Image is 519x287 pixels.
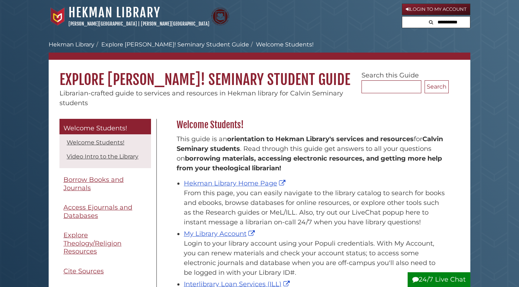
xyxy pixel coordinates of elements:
span: Cite Sources [63,267,104,275]
a: Welcome Students! [67,139,124,146]
img: Calvin University [49,8,67,26]
img: Calvin Theological Seminary [211,8,229,26]
i: Search [429,20,433,24]
a: [PERSON_NAME][GEOGRAPHIC_DATA] [141,21,209,27]
span: Explore Theology/Religion Resources [63,231,121,255]
strong: Calvin Seminary students [177,135,443,153]
span: | [138,21,140,27]
span: Librarian-crafted guide to services and resources in Hekman library for Calvin Seminary students [59,89,343,107]
b: borrowing materials, accessing electronic resources, and getting more help from your theological ... [177,154,442,172]
a: [PERSON_NAME][GEOGRAPHIC_DATA] [68,21,137,27]
a: Hekman Library [49,41,94,48]
a: Welcome Students! [59,119,151,135]
h2: Welcome Students! [173,119,449,131]
a: Borrow Books and Journals [59,172,151,196]
span: Access Ejournals and Databases [63,203,132,220]
a: My Library Account [184,230,257,238]
a: Explore [PERSON_NAME]! Seminary Student Guide [101,41,249,48]
a: Explore Theology/Religion Resources [59,227,151,260]
button: Search [425,80,449,93]
div: From this page, you can easily navigate to the library catalog to search for books and ebooks, br... [184,188,445,227]
a: Access Ejournals and Databases [59,199,151,224]
div: Login to your library account using your Populi credentials. With My Account, you can renew mater... [184,239,445,278]
strong: orientation to Hekman Library's services and resources [227,135,414,143]
button: Search [427,17,435,26]
li: Welcome Students! [249,40,314,49]
h1: Explore [PERSON_NAME]! Seminary Student Guide [49,60,470,89]
button: 24/7 Live Chat [408,272,470,287]
span: Borrow Books and Journals [63,176,124,192]
span: This guide is an for . Read through this guide get answers to all your questions on [177,135,443,172]
a: Hekman Library [68,5,160,21]
a: Video Intro to the Library [67,153,138,160]
a: Login to My Account [402,4,470,15]
a: Hekman Library Home Page [184,179,287,187]
nav: breadcrumb [49,40,470,60]
span: Welcome Students! [63,124,127,132]
a: Cite Sources [59,263,151,279]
